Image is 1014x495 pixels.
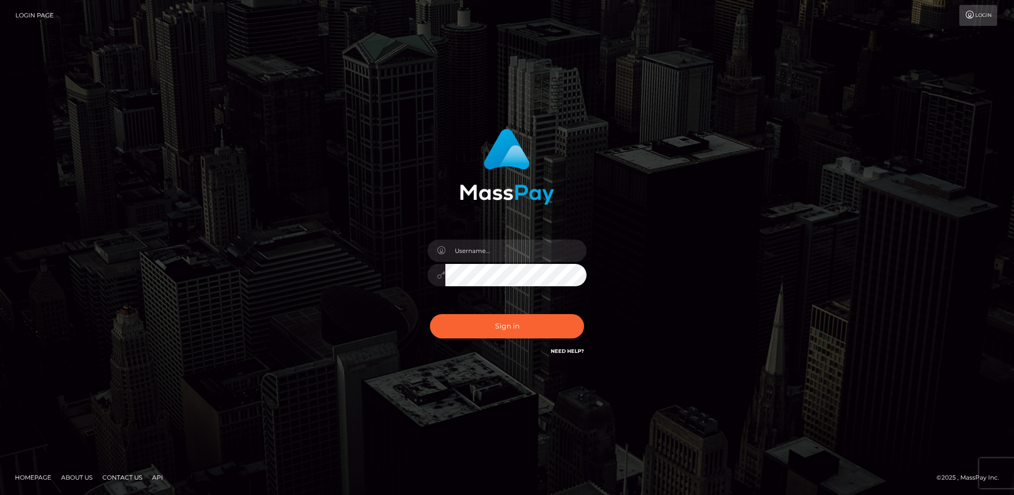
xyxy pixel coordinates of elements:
[551,348,584,354] a: Need Help?
[460,129,554,205] img: MassPay Login
[936,472,1007,483] div: © 2025 , MassPay Inc.
[430,314,584,338] button: Sign in
[959,5,997,26] a: Login
[11,470,55,485] a: Homepage
[445,240,587,262] input: Username...
[57,470,96,485] a: About Us
[15,5,54,26] a: Login Page
[98,470,146,485] a: Contact Us
[148,470,167,485] a: API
